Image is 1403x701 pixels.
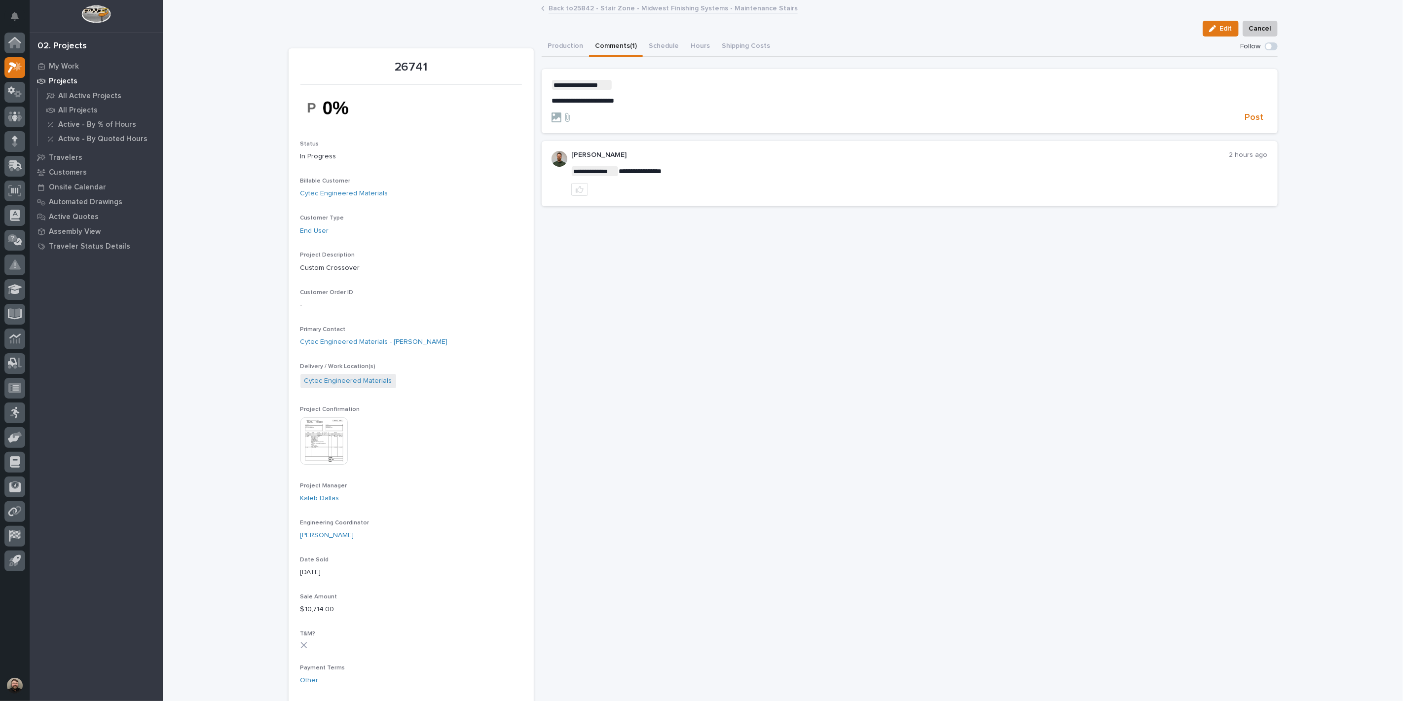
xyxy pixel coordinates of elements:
span: Delivery / Work Location(s) [300,364,376,369]
span: T&M? [300,631,316,637]
button: Notifications [4,6,25,27]
div: 02. Projects [37,41,87,52]
p: 2 hours ago [1229,151,1268,159]
button: like this post [571,183,588,196]
a: [PERSON_NAME] [300,530,354,541]
a: Cytec Engineered Materials - [PERSON_NAME] [300,337,448,347]
a: My Work [30,59,163,74]
p: Traveler Status Details [49,242,130,251]
p: All Projects [58,106,98,115]
span: Customer Type [300,215,344,221]
span: Edit [1220,24,1232,33]
a: Cytec Engineered Materials [304,376,392,386]
img: AATXAJw4slNr5ea0WduZQVIpKGhdapBAGQ9xVsOeEvl5=s96-c [552,151,567,167]
p: In Progress [300,151,522,162]
span: Cancel [1249,23,1271,35]
a: All Projects [38,103,163,117]
span: Payment Terms [300,665,345,671]
a: Travelers [30,150,163,165]
p: Active - By Quoted Hours [58,135,148,144]
a: Active - By Quoted Hours [38,132,163,146]
div: Notifications [12,12,25,28]
button: Schedule [643,37,685,57]
p: [DATE] [300,567,522,578]
a: Automated Drawings [30,194,163,209]
span: Status [300,141,319,147]
p: Customers [49,168,87,177]
span: Sale Amount [300,594,337,600]
span: Engineering Coordinator [300,520,369,526]
a: Onsite Calendar [30,180,163,194]
p: Onsite Calendar [49,183,106,192]
button: Shipping Costs [716,37,776,57]
a: End User [300,226,329,236]
span: Project Confirmation [300,406,360,412]
img: Sojkxf5RAwEX_ASRo9kW_900Y3pjizgrSsgyoIGX93g [300,91,374,125]
p: Custom Crossover [300,263,522,273]
p: Projects [49,77,77,86]
p: - [300,300,522,310]
p: Follow [1241,42,1261,51]
a: Active - By % of Hours [38,117,163,131]
button: Edit [1203,21,1239,37]
span: Date Sold [300,557,329,563]
p: Active - By % of Hours [58,120,136,129]
span: Billable Customer [300,178,351,184]
span: Project Description [300,252,355,258]
a: Other [300,675,319,686]
p: Assembly View [49,227,101,236]
p: All Active Projects [58,92,121,101]
span: Project Manager [300,483,347,489]
p: 26741 [300,60,522,74]
span: Post [1245,112,1264,123]
button: Comments (1) [589,37,643,57]
a: Customers [30,165,163,180]
p: [PERSON_NAME] [571,151,1229,159]
a: Traveler Status Details [30,239,163,254]
p: Travelers [49,153,82,162]
button: Hours [685,37,716,57]
a: All Active Projects [38,89,163,103]
p: My Work [49,62,79,71]
a: Back to25842 - Stair Zone - Midwest Finishing Systems - Maintenance Stairs [549,2,798,13]
button: Post [1241,112,1268,123]
img: Workspace Logo [81,5,111,23]
a: Cytec Engineered Materials [300,188,388,199]
a: Kaleb Dallas [300,493,339,504]
button: Cancel [1243,21,1278,37]
p: Automated Drawings [49,198,122,207]
button: Production [542,37,589,57]
p: Active Quotes [49,213,99,221]
span: Primary Contact [300,327,346,332]
span: Customer Order ID [300,290,354,295]
p: $ 10,714.00 [300,604,522,615]
button: users-avatar [4,675,25,696]
a: Projects [30,74,163,88]
a: Assembly View [30,224,163,239]
a: Active Quotes [30,209,163,224]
